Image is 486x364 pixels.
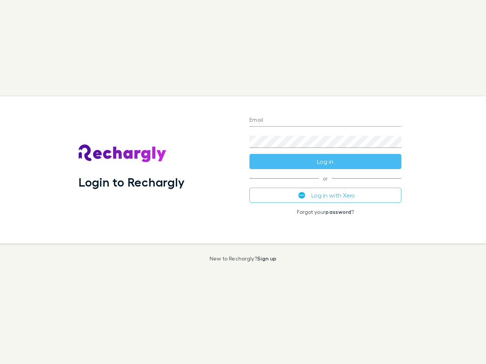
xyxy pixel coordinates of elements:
img: Rechargly's Logo [79,144,167,163]
img: Xero's logo [298,192,305,199]
button: Log in [249,154,401,169]
a: password [325,209,351,215]
button: Log in with Xero [249,188,401,203]
p: New to Rechargly? [210,256,277,262]
p: Forgot your ? [249,209,401,215]
a: Sign up [257,255,276,262]
span: or [249,178,401,179]
h1: Login to Rechargly [79,175,185,189]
